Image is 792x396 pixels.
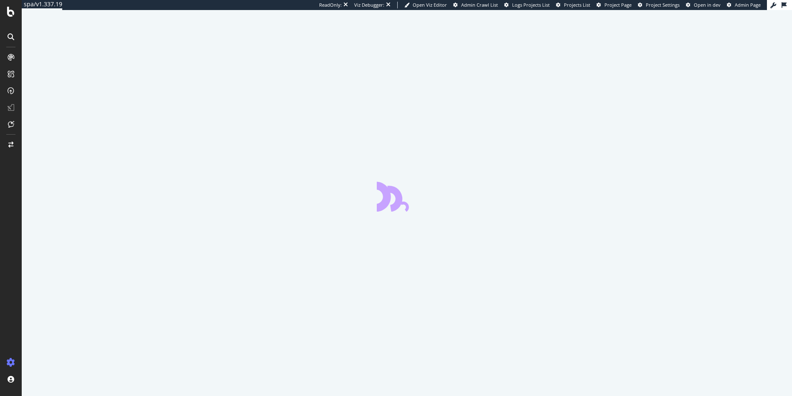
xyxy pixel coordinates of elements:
a: Logs Projects List [504,2,550,8]
a: Admin Page [727,2,761,8]
div: animation [377,181,437,212]
a: Project Settings [638,2,680,8]
div: ReadOnly: [319,2,342,8]
span: Admin Page [735,2,761,8]
span: Logs Projects List [512,2,550,8]
a: Project Page [597,2,632,8]
a: Admin Crawl List [453,2,498,8]
span: Projects List [564,2,590,8]
a: Open in dev [686,2,721,8]
a: Open Viz Editor [404,2,447,8]
span: Admin Crawl List [461,2,498,8]
a: Projects List [556,2,590,8]
span: Project Page [604,2,632,8]
div: Viz Debugger: [354,2,384,8]
span: Open Viz Editor [413,2,447,8]
span: Open in dev [694,2,721,8]
span: Project Settings [646,2,680,8]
